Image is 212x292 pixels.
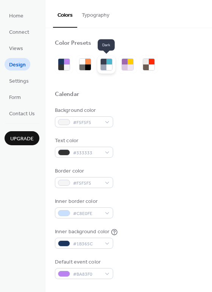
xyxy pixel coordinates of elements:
[73,119,101,127] span: #F5F5F5
[9,12,23,20] span: Home
[9,110,35,118] span: Contact Us
[73,179,101,187] span: #F5F5F5
[9,94,21,102] span: Form
[55,107,112,115] div: Background color
[73,210,101,218] span: #C8E0FE
[73,149,101,157] span: #333333
[5,25,34,38] a: Connect
[55,137,112,145] div: Text color
[5,74,33,87] a: Settings
[55,167,112,175] div: Border color
[10,135,34,143] span: Upgrade
[55,39,91,47] div: Color Presets
[55,228,109,236] div: Inner background color
[5,107,39,119] a: Contact Us
[5,58,30,71] a: Design
[55,91,79,99] div: Calendar
[9,45,23,53] span: Views
[5,131,39,145] button: Upgrade
[5,9,28,22] a: Home
[5,42,28,54] a: Views
[73,270,101,278] span: #BA83F0
[55,198,112,206] div: Inner border color
[55,258,112,266] div: Default event color
[98,39,115,51] span: Dark
[9,77,29,85] span: Settings
[9,61,26,69] span: Design
[9,28,29,36] span: Connect
[73,240,101,248] span: #1B365C
[5,91,25,103] a: Form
